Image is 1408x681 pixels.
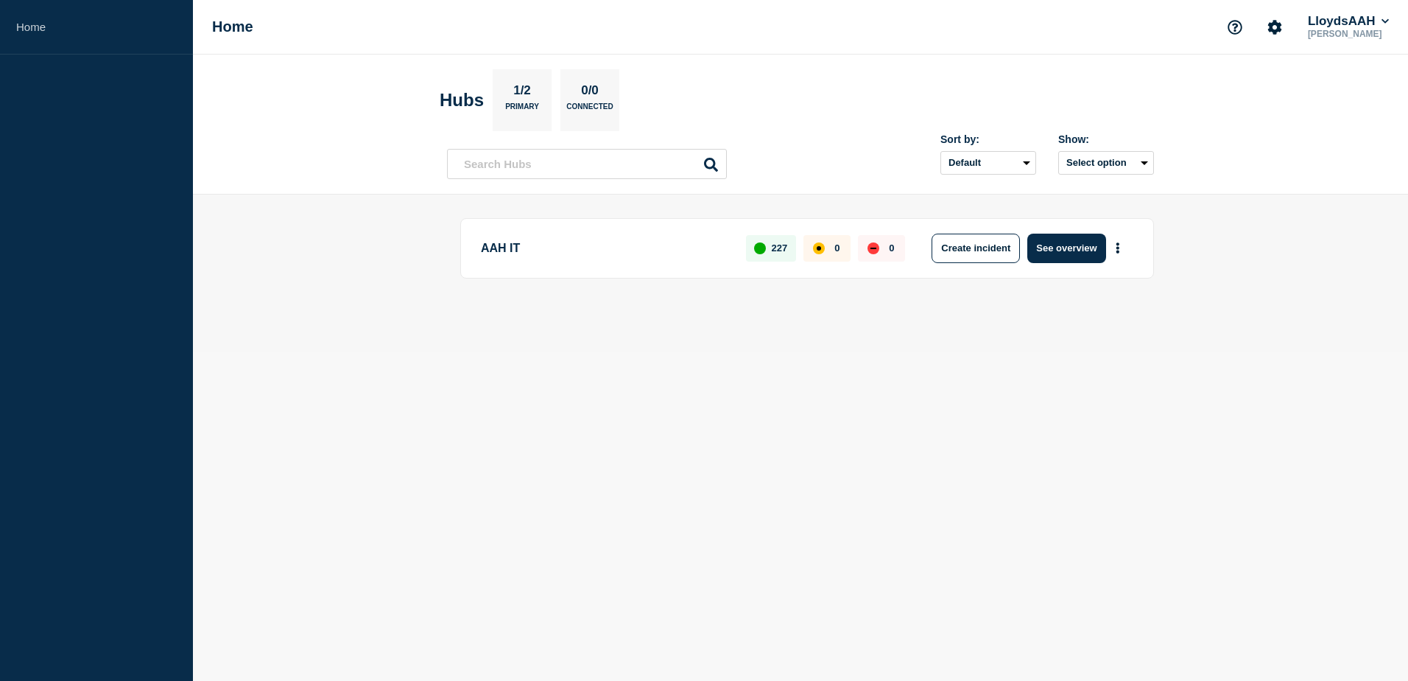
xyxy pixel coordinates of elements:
[754,242,766,254] div: up
[566,102,613,118] p: Connected
[481,234,729,263] p: AAH IT
[1305,14,1392,29] button: LloydsAAH
[867,242,879,254] div: down
[1058,133,1154,145] div: Show:
[1259,12,1290,43] button: Account settings
[889,242,894,254] p: 0
[1027,234,1105,263] button: See overview
[440,90,484,111] h2: Hubs
[447,149,727,179] input: Search Hubs
[508,83,537,102] p: 1/2
[212,18,253,35] h1: Home
[1305,29,1392,39] p: [PERSON_NAME]
[1058,151,1154,175] button: Select option
[940,133,1036,145] div: Sort by:
[834,242,839,254] p: 0
[1108,234,1127,262] button: More actions
[940,151,1036,175] select: Sort by
[772,242,788,254] p: 227
[813,242,825,254] div: affected
[932,234,1020,263] button: Create incident
[576,83,605,102] p: 0/0
[1219,12,1250,43] button: Support
[505,102,539,118] p: Primary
